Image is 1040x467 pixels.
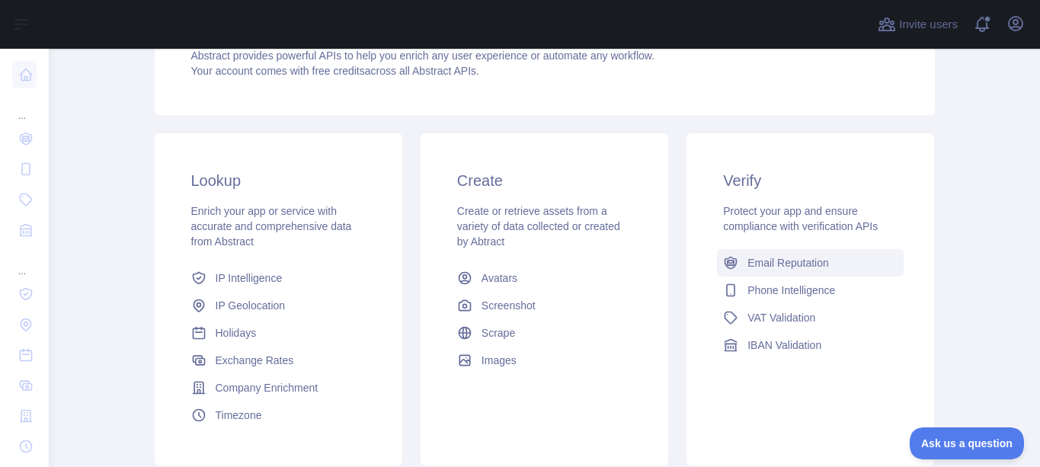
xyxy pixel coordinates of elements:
[747,310,815,325] span: VAT Validation
[747,283,835,298] span: Phone Intelligence
[185,374,372,401] a: Company Enrichment
[451,292,638,319] a: Screenshot
[312,65,365,77] span: free credits
[482,298,536,313] span: Screenshot
[899,16,958,34] span: Invite users
[216,408,262,423] span: Timezone
[747,255,829,270] span: Email Reputation
[717,277,904,304] a: Phone Intelligence
[717,331,904,359] a: IBAN Validation
[451,264,638,292] a: Avatars
[457,205,620,248] span: Create or retrieve assets from a variety of data collected or created by Abtract
[457,170,632,191] h3: Create
[723,205,878,232] span: Protect your app and ensure compliance with verification APIs
[451,347,638,374] a: Images
[216,380,318,395] span: Company Enrichment
[191,65,479,77] span: Your account comes with across all Abstract APIs.
[185,347,372,374] a: Exchange Rates
[482,325,515,341] span: Scrape
[185,319,372,347] a: Holidays
[875,12,961,37] button: Invite users
[185,401,372,429] a: Timezone
[191,50,655,62] span: Abstract provides powerful APIs to help you enrich any user experience or automate any workflow.
[216,353,294,368] span: Exchange Rates
[717,249,904,277] a: Email Reputation
[12,91,37,122] div: ...
[216,325,257,341] span: Holidays
[191,170,366,191] h3: Lookup
[910,427,1025,459] iframe: Toggle Customer Support
[216,298,286,313] span: IP Geolocation
[717,304,904,331] a: VAT Validation
[185,264,372,292] a: IP Intelligence
[723,170,898,191] h3: Verify
[451,319,638,347] a: Scrape
[482,270,517,286] span: Avatars
[216,270,283,286] span: IP Intelligence
[185,292,372,319] a: IP Geolocation
[12,247,37,277] div: ...
[747,337,821,353] span: IBAN Validation
[191,205,352,248] span: Enrich your app or service with accurate and comprehensive data from Abstract
[482,353,517,368] span: Images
